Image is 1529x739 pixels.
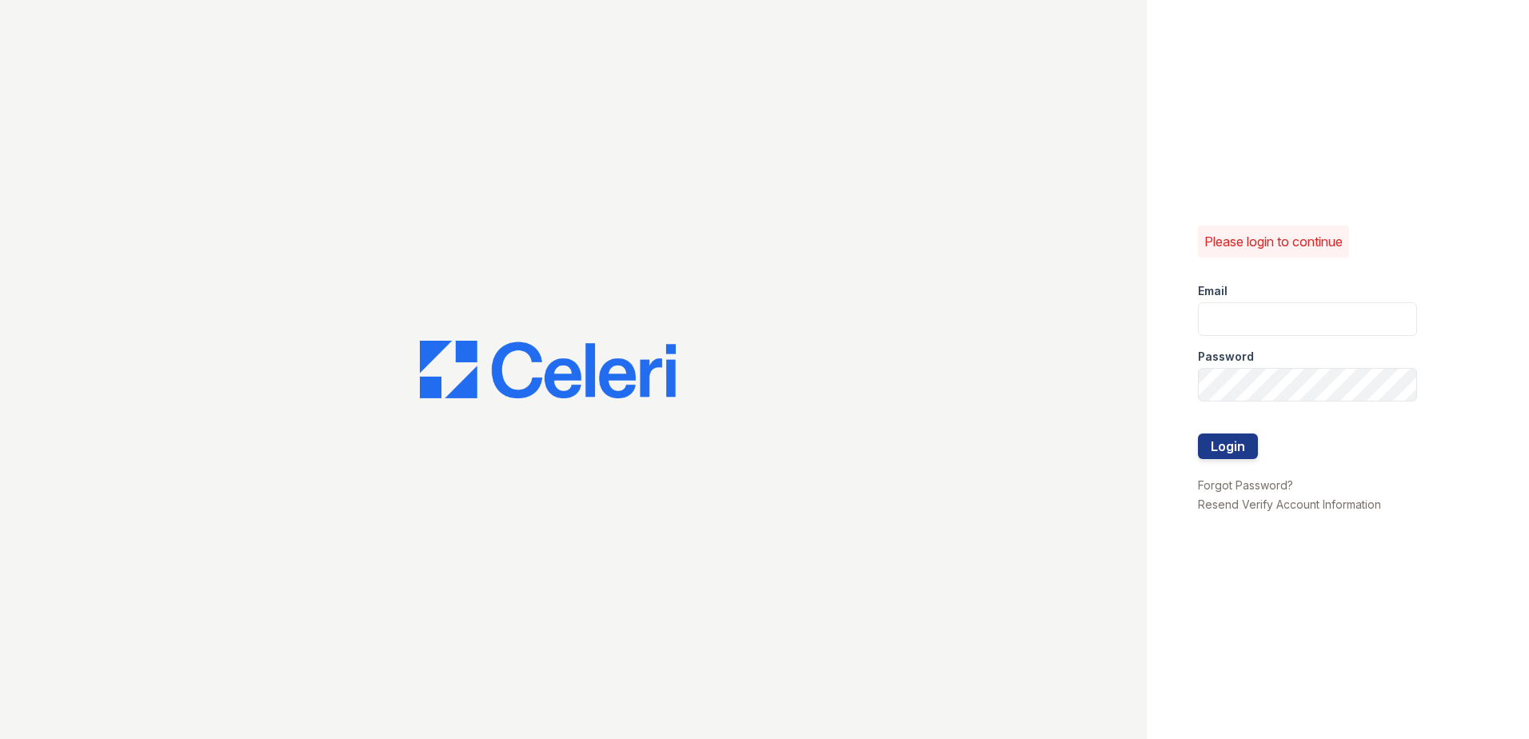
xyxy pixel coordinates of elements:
img: CE_Logo_Blue-a8612792a0a2168367f1c8372b55b34899dd931a85d93a1a3d3e32e68fde9ad4.png [420,341,676,398]
a: Resend Verify Account Information [1198,497,1381,511]
a: Forgot Password? [1198,478,1293,492]
label: Password [1198,349,1254,365]
p: Please login to continue [1204,232,1343,251]
label: Email [1198,283,1228,299]
button: Login [1198,433,1258,459]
